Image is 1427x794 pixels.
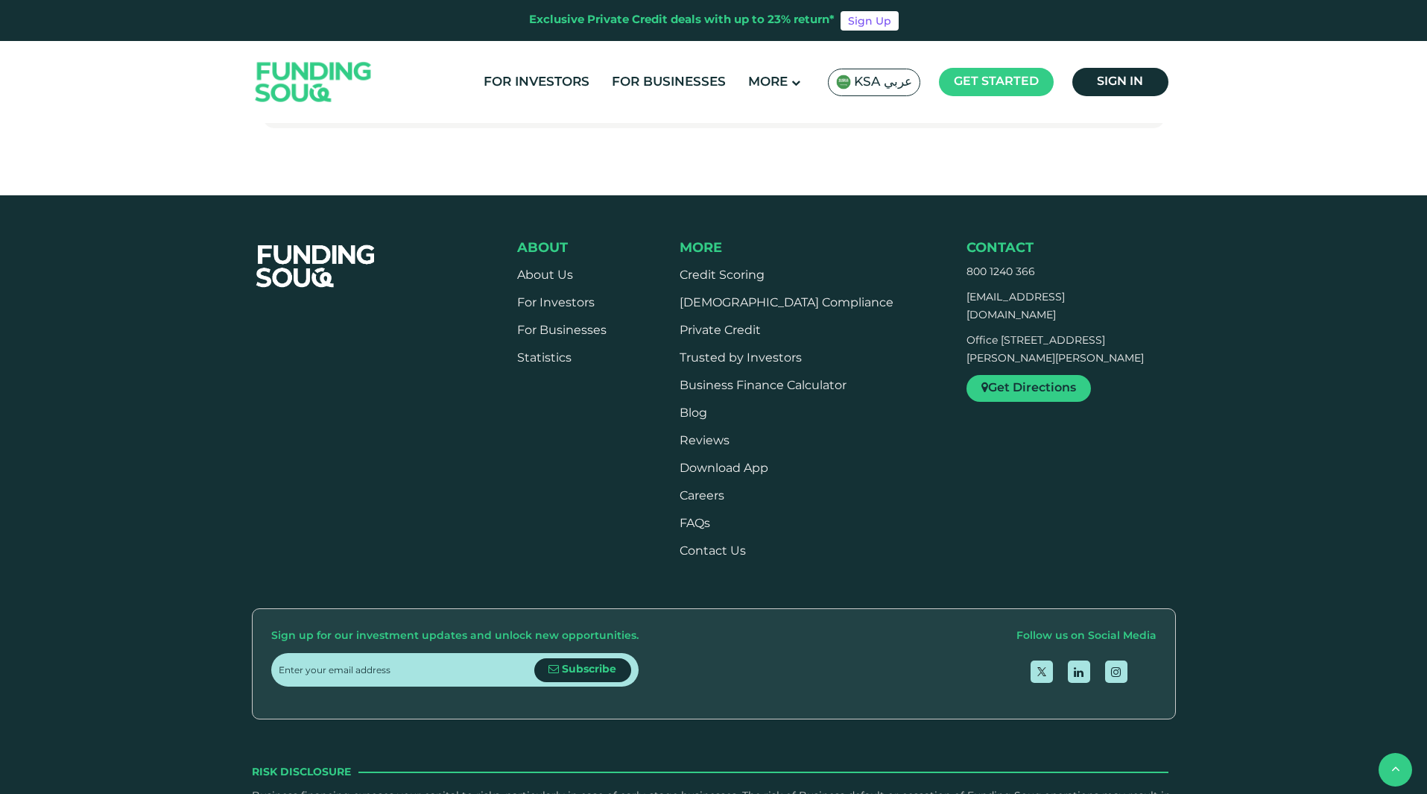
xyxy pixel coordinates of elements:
[480,70,593,95] a: For Investors
[534,658,631,682] button: Subscribe
[836,75,851,89] img: SA Flag
[966,267,1035,277] a: 800 1240 366
[1031,661,1053,683] a: open Twitter
[680,297,893,309] a: [DEMOGRAPHIC_DATA] Compliance
[680,518,710,529] a: FAQs
[966,292,1065,321] a: [EMAIL_ADDRESS][DOMAIN_NAME]
[680,353,802,364] a: Trusted by Investors
[517,353,572,364] a: Statistics
[252,764,351,781] span: Risk Disclosure
[1016,628,1157,646] div: Follow us on Social Media
[562,664,616,675] span: Subscribe
[279,653,534,687] input: Enter your email address
[954,76,1039,87] span: Get started
[271,628,639,646] div: Sign up for our investment updates and unlock new opportunities.
[517,325,607,336] a: For Businesses
[680,491,724,502] span: Careers
[241,227,390,306] img: FooterLogo
[1105,661,1127,683] a: open Instagram
[517,270,573,281] a: About Us
[966,375,1091,402] a: Get Directions
[680,408,707,419] a: Blog
[680,270,765,281] a: Credit Scoring
[608,70,730,95] a: For Businesses
[1072,68,1168,96] a: Sign in
[680,463,768,474] a: Download App
[1068,661,1090,683] a: open Linkedin
[1037,667,1046,676] img: twitter
[241,45,387,120] img: Logo
[854,74,912,91] span: KSA عربي
[517,297,595,309] a: For Investors
[748,76,788,89] span: More
[529,12,835,29] div: Exclusive Private Credit deals with up to 23% return*
[680,380,847,391] a: Business Finance Calculator
[680,242,722,255] span: More
[680,435,730,447] a: Reviews
[680,325,761,336] a: Private Credit
[966,333,1144,368] p: Office [STREET_ADDRESS][PERSON_NAME][PERSON_NAME]
[1379,753,1412,787] button: back
[680,546,746,557] a: Contact Us
[966,242,1034,255] span: Contact
[517,240,607,256] div: About
[1097,76,1143,87] span: Sign in
[841,11,899,31] a: Sign Up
